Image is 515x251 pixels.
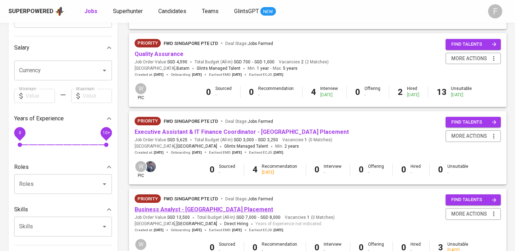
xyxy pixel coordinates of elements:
[135,143,217,150] span: [GEOGRAPHIC_DATA] ,
[135,129,349,135] a: Executive Assistant & IT Finance Coordinator - [GEOGRAPHIC_DATA] Placement
[249,150,283,155] span: Earliest ECJD :
[311,87,316,97] b: 4
[249,87,254,97] b: 0
[135,65,189,72] span: [GEOGRAPHIC_DATA] ,
[401,165,406,175] b: 0
[135,39,161,47] div: New Job received from Demand Team
[55,6,64,17] img: app logo
[437,87,447,97] b: 13
[9,7,53,16] div: Superpowered
[84,7,99,16] a: Jobs
[197,215,281,221] span: Total Budget (All-In)
[209,72,242,77] span: Earliest EMD :
[282,137,332,143] span: Vacancies ( 0 Matches )
[100,222,109,232] button: Open
[248,119,273,124] span: Jobs Farmed
[154,150,164,155] span: [DATE]
[446,194,501,205] button: find talents
[234,137,254,143] span: SGD 3,000
[14,163,29,171] p: Roles
[451,118,497,126] span: find talents
[368,170,384,176] div: -
[206,87,211,97] b: 0
[135,118,161,125] span: Priority
[135,51,183,57] a: Quality Assurance
[158,8,186,15] span: Candidates
[192,228,202,233] span: [DATE]
[14,44,29,52] p: Salary
[364,86,380,98] div: Offering
[14,202,112,217] div: Skills
[368,164,384,176] div: Offering
[258,215,259,221] span: -
[225,41,273,46] span: Deal Stage :
[258,92,294,98] div: -
[167,59,187,65] span: SGD 4,590
[164,196,218,201] span: FWD Singapore Pte Ltd
[135,59,187,65] span: Job Order Value
[398,87,403,97] b: 2
[438,165,443,175] b: 0
[135,82,147,95] div: W
[176,143,217,150] span: [GEOGRAPHIC_DATA]
[364,92,380,98] div: -
[284,144,299,149] span: 2 years
[83,89,112,103] input: Value
[262,164,297,176] div: Recommendation
[411,170,421,176] div: -
[232,150,242,155] span: [DATE]
[255,137,256,143] span: -
[315,165,319,175] b: 0
[324,170,341,176] div: -
[270,65,271,72] span: -
[447,170,468,176] div: -
[260,215,281,221] span: SGD 8,000
[164,119,218,124] span: FWD Singapore Pte Ltd
[260,8,276,15] span: NEW
[225,196,273,201] span: Deal Stage :
[135,40,161,47] span: Priority
[135,215,190,221] span: Job Order Value
[320,92,338,98] div: [DATE]
[446,130,501,142] button: more actions
[451,210,487,218] span: more actions
[167,137,187,143] span: SGD 5,625
[407,92,419,98] div: [DATE]
[192,150,202,155] span: [DATE]
[248,66,269,71] span: Min.
[248,196,273,201] span: Jobs Farmed
[411,164,421,176] div: Hired
[113,8,143,15] span: Superhunter
[26,89,55,103] input: Value
[407,86,419,98] div: Hired
[14,205,28,214] p: Skills
[446,208,501,220] button: more actions
[279,59,329,65] span: Vacancies ( 2 Matches )
[451,196,497,204] span: find talents
[113,7,144,16] a: Superhunter
[225,119,273,124] span: Deal Stage :
[154,72,164,77] span: [DATE]
[232,72,242,77] span: [DATE]
[176,65,189,72] span: Batam
[135,160,147,173] div: W
[258,86,294,98] div: Recommendation
[451,132,487,141] span: more actions
[209,150,242,155] span: Earliest EMD :
[197,66,240,71] span: Glints Managed Talent
[306,215,310,221] span: 1
[171,72,202,77] span: Onboarding :
[234,8,259,15] span: GlintsGPT
[262,170,297,176] div: [DATE]
[320,86,338,98] div: Interview
[273,66,298,71] span: Max.
[192,72,202,77] span: [DATE]
[249,228,283,233] span: Earliest ECJD :
[154,228,164,233] span: [DATE]
[171,228,202,233] span: Onboarding :
[300,59,304,65] span: 2
[135,221,217,228] span: [GEOGRAPHIC_DATA] ,
[252,59,253,65] span: -
[158,7,188,16] a: Candidates
[209,228,242,233] span: Earliest EMD :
